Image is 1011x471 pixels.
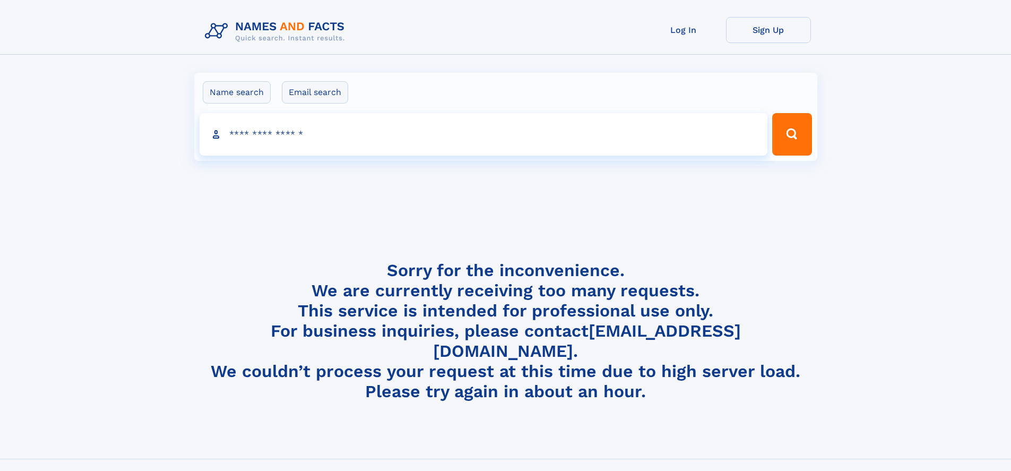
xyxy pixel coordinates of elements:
[641,17,726,43] a: Log In
[203,81,271,104] label: Name search
[200,113,768,156] input: search input
[772,113,811,156] button: Search Button
[201,260,811,402] h4: Sorry for the inconvenience. We are currently receiving too many requests. This service is intend...
[201,17,353,46] img: Logo Names and Facts
[726,17,811,43] a: Sign Up
[433,321,741,361] a: [EMAIL_ADDRESS][DOMAIN_NAME]
[282,81,348,104] label: Email search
